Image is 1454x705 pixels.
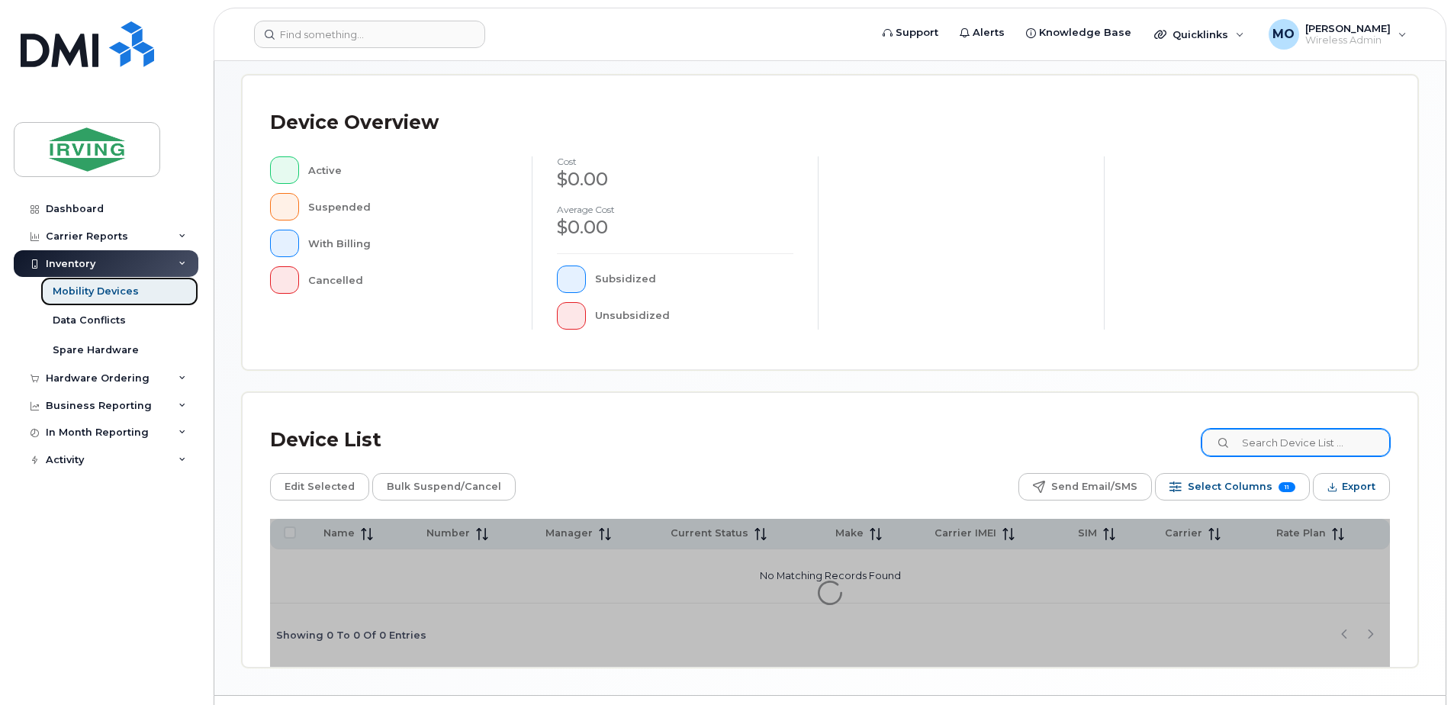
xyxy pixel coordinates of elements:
[285,475,355,498] span: Edit Selected
[1051,475,1137,498] span: Send Email/SMS
[1258,19,1417,50] div: Mark O'Connell
[308,266,508,294] div: Cancelled
[270,103,439,143] div: Device Overview
[557,156,793,166] h4: cost
[270,473,369,501] button: Edit Selected
[595,266,794,293] div: Subsidized
[387,475,501,498] span: Bulk Suspend/Cancel
[1144,19,1255,50] div: Quicklinks
[1305,34,1391,47] span: Wireless Admin
[308,156,508,184] div: Active
[872,18,949,48] a: Support
[595,302,794,330] div: Unsubsidized
[270,420,381,460] div: Device List
[1342,475,1375,498] span: Export
[1015,18,1142,48] a: Knowledge Base
[372,473,516,501] button: Bulk Suspend/Cancel
[1279,482,1295,492] span: 11
[1039,25,1131,40] span: Knowledge Base
[1173,28,1228,40] span: Quicklinks
[557,204,793,214] h4: Average cost
[1305,22,1391,34] span: [PERSON_NAME]
[1155,473,1310,501] button: Select Columns 11
[1188,475,1272,498] span: Select Columns
[896,25,938,40] span: Support
[308,193,508,221] div: Suspended
[254,21,485,48] input: Find something...
[557,214,793,240] div: $0.00
[1018,473,1152,501] button: Send Email/SMS
[1201,429,1390,456] input: Search Device List ...
[949,18,1015,48] a: Alerts
[557,166,793,192] div: $0.00
[308,230,508,257] div: With Billing
[973,25,1005,40] span: Alerts
[1272,25,1295,43] span: MO
[1313,473,1390,501] button: Export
